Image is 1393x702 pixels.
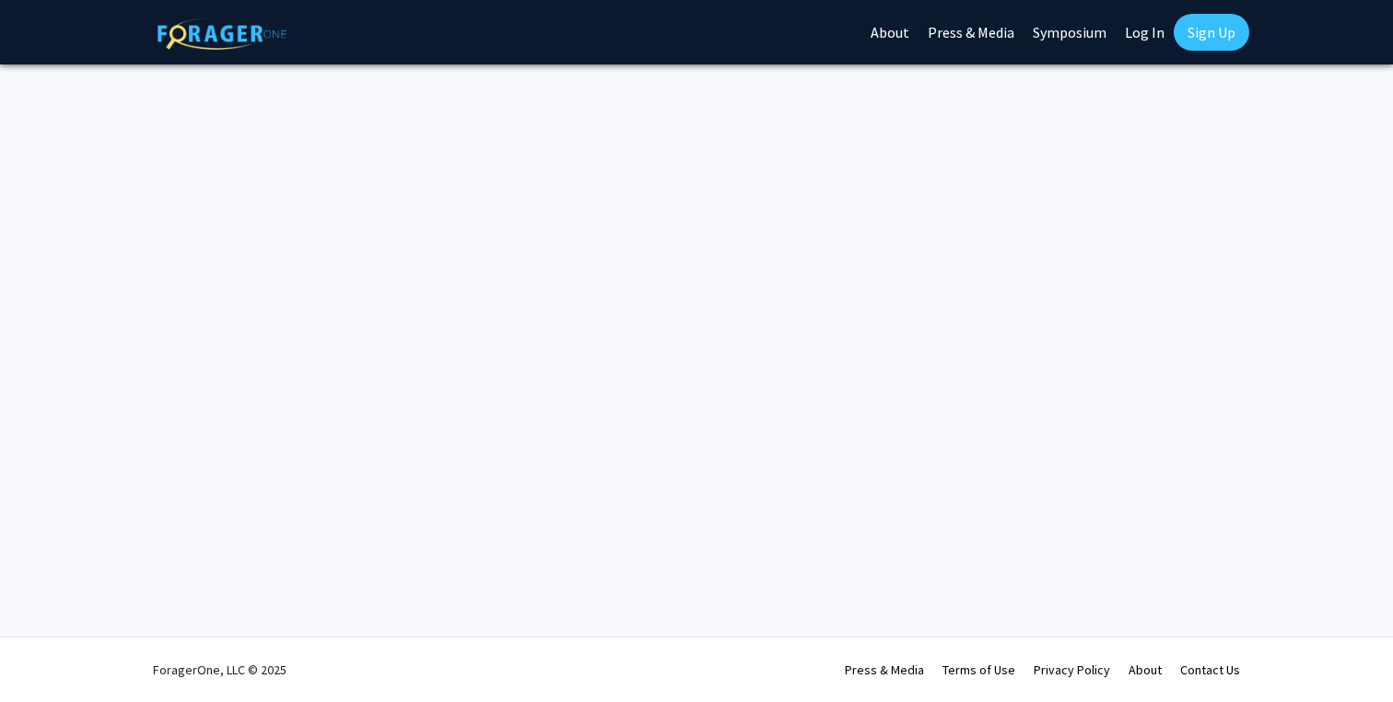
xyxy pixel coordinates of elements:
a: Contact Us [1180,661,1240,678]
a: Press & Media [845,661,924,678]
a: Privacy Policy [1034,661,1110,678]
a: Terms of Use [942,661,1015,678]
a: About [1129,661,1162,678]
a: Sign Up [1174,14,1249,51]
div: ForagerOne, LLC © 2025 [153,638,287,702]
img: ForagerOne Logo [158,18,287,50]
